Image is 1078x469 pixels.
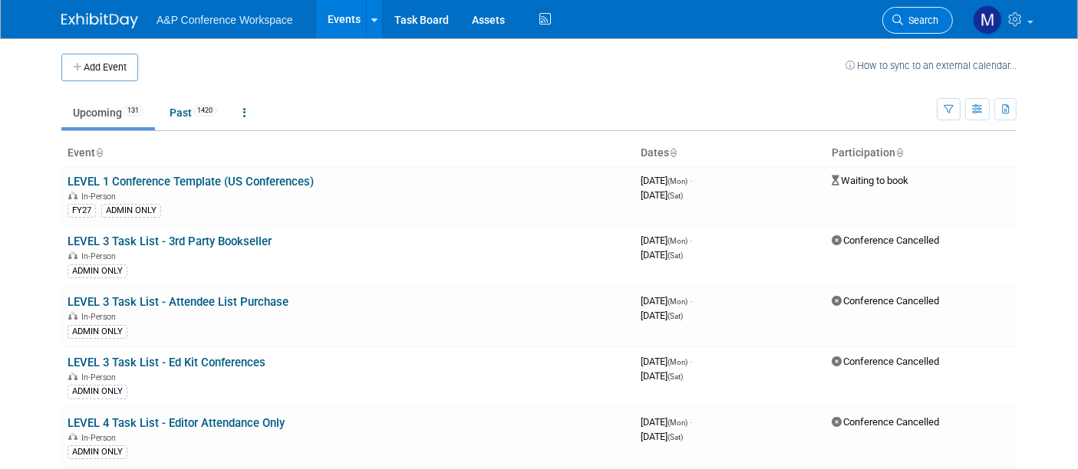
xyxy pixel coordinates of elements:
a: LEVEL 3 Task List - Attendee List Purchase [68,295,288,309]
span: [DATE] [641,189,683,201]
span: In-Person [81,251,120,261]
a: Sort by Event Name [95,146,103,159]
div: ADMIN ONLY [101,204,161,218]
span: (Mon) [668,358,687,366]
span: (Sat) [668,312,683,320]
span: [DATE] [641,416,692,428]
span: (Mon) [668,297,687,306]
div: ADMIN ONLY [68,445,127,459]
span: (Sat) [668,433,683,441]
a: LEVEL 3 Task List - Ed Kit Conferences [68,356,265,369]
span: (Sat) [668,372,683,381]
span: 131 [123,105,143,116]
img: ExhibitDay [61,13,138,28]
button: Add Event [61,54,138,81]
span: In-Person [81,192,120,202]
span: - [690,235,692,246]
span: In-Person [81,372,120,382]
div: ADMIN ONLY [68,325,127,339]
a: Past1420 [158,98,229,127]
th: Participation [826,140,1017,166]
a: Search [882,7,953,34]
a: LEVEL 3 Task List - 3rd Party Bookseller [68,235,272,248]
img: In-Person Event [68,372,77,380]
span: Waiting to book [832,175,908,186]
span: 1420 [193,105,217,116]
span: Conference Cancelled [832,235,939,246]
span: A&P Conference Workspace [157,14,293,26]
span: [DATE] [641,249,683,261]
a: Sort by Participation Type [895,146,903,159]
a: LEVEL 4 Task List - Editor Attendance Only [68,416,285,430]
span: (Sat) [668,251,683,260]
span: [DATE] [641,370,683,382]
span: - [690,356,692,367]
th: Dates [635,140,826,166]
span: Conference Cancelled [832,295,939,307]
span: (Sat) [668,192,683,200]
span: (Mon) [668,418,687,427]
span: Search [903,15,938,26]
span: [DATE] [641,235,692,246]
span: [DATE] [641,175,692,186]
span: [DATE] [641,356,692,367]
div: FY27 [68,204,96,218]
img: In-Person Event [68,251,77,259]
a: How to sync to an external calendar... [846,60,1017,71]
span: - [690,295,692,307]
span: [DATE] [641,431,683,442]
span: In-Person [81,312,120,322]
img: In-Person Event [68,312,77,320]
span: (Mon) [668,237,687,245]
img: In-Person Event [68,433,77,441]
span: (Mon) [668,177,687,185]
a: Upcoming131 [61,98,155,127]
span: - [690,416,692,428]
span: Conference Cancelled [832,356,939,367]
img: In-Person Event [68,192,77,199]
span: Conference Cancelled [832,416,939,428]
span: [DATE] [641,310,683,321]
img: Michelle Kelly [973,5,1002,34]
span: - [690,175,692,186]
a: LEVEL 1 Conference Template (US Conferences) [68,175,314,189]
div: ADMIN ONLY [68,385,127,398]
a: Sort by Start Date [669,146,677,159]
th: Event [61,140,635,166]
span: In-Person [81,433,120,443]
span: [DATE] [641,295,692,307]
div: ADMIN ONLY [68,264,127,278]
